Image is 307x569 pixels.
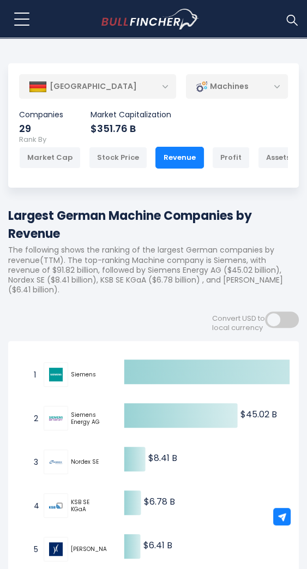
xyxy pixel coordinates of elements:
[71,458,105,465] span: Nordex SE
[91,122,171,135] div: $351.76 B
[49,542,63,556] img: Krones AG
[19,135,288,145] p: Rank By
[186,74,288,99] div: Machines
[8,207,299,243] h1: Largest German Machine Companies by Revenue
[19,147,81,169] div: Market Cap
[49,502,63,508] img: KSB SE KGaA
[71,499,105,513] span: KSB SE KGaA
[19,110,63,119] p: Companies
[101,9,199,29] img: Bullfincher logo
[49,416,63,421] img: Siemens Energy AG
[28,456,39,469] span: 3
[49,368,63,381] img: Siemens
[144,495,175,508] text: $6.78 B
[28,368,39,381] span: 1
[101,9,219,29] a: Go to homepage
[49,460,63,464] img: Nordex SE
[91,110,171,119] p: Market Capitalization
[258,147,298,169] div: Assets
[212,314,265,333] span: Convert USD to local currency
[155,147,204,169] div: Revenue
[28,499,39,512] span: 4
[89,147,147,169] div: Stock Price
[28,543,39,556] span: 5
[143,539,172,552] text: $6.41 B
[240,408,277,421] text: $45.02 B
[19,75,176,99] div: [GEOGRAPHIC_DATA]
[71,371,105,378] span: Siemens
[71,411,105,426] span: Siemens Energy AG
[28,412,39,425] span: 2
[148,452,177,464] text: $8.41 B
[19,122,63,135] div: 29
[212,147,250,169] div: Profit
[71,546,107,553] span: [PERSON_NAME]
[8,245,299,295] p: The following shows the ranking of the largest German companies by revenue(TTM). The top-ranking ...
